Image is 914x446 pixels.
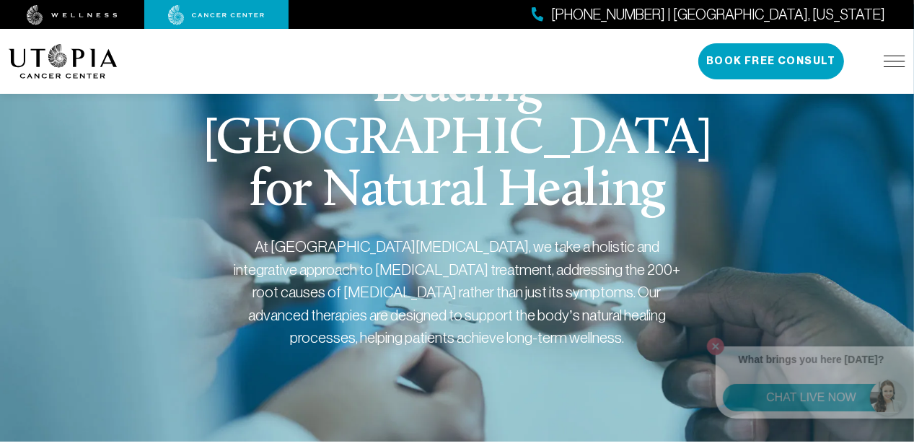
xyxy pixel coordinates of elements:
[884,56,905,67] img: icon-hamburger
[168,5,265,25] img: cancer center
[181,62,733,218] h1: Leading [GEOGRAPHIC_DATA] for Natural Healing
[234,235,681,349] div: At [GEOGRAPHIC_DATA][MEDICAL_DATA], we take a holistic and integrative approach to [MEDICAL_DATA]...
[532,4,885,25] a: [PHONE_NUMBER] | [GEOGRAPHIC_DATA], [US_STATE]
[698,43,844,79] button: Book Free Consult
[551,4,885,25] span: [PHONE_NUMBER] | [GEOGRAPHIC_DATA], [US_STATE]
[9,44,118,79] img: logo
[27,5,118,25] img: wellness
